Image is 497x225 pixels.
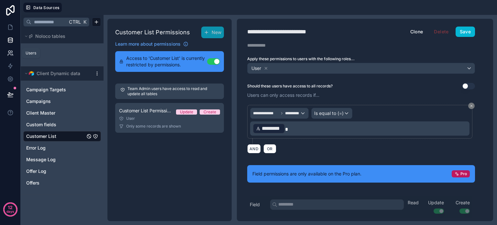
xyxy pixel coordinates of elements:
div: Error Log [23,143,101,153]
img: Airtable Logo [29,71,34,76]
label: Apply these permissions to users with the following roles... [247,56,475,62]
div: Client Master [23,108,101,118]
p: Users can only access records if... [247,92,475,98]
span: Learn more about permissions [115,41,181,47]
a: Message Log [26,156,85,163]
p: days [6,207,14,216]
span: New [212,29,221,36]
span: Campaign Targets [26,86,66,93]
span: Error Log [26,145,46,151]
span: Data Sources [33,5,60,10]
div: Offer Log [23,166,101,176]
span: Customer List [26,133,56,140]
div: Create [204,109,216,115]
a: Error Log [26,145,85,151]
div: Users [26,51,36,56]
label: Should these users have access to all records? [247,84,333,89]
a: Offer Log [26,168,85,174]
span: Ctrl [68,18,82,26]
span: Pro [460,171,467,176]
a: Customer List [26,133,85,140]
a: Client Master [26,110,85,116]
span: Is equal to (=) [314,110,344,117]
div: Message Log [23,154,101,165]
span: K [83,20,87,24]
span: Client Dynamic data [37,70,80,77]
div: Custom fields [23,119,101,130]
p: Team Admin users have access to read and update all tables [127,86,219,96]
a: User [26,49,79,56]
a: Custom fields [26,121,85,128]
span: Customer List Permission 1 [119,107,171,114]
button: AND [247,144,261,153]
div: Campaigns [23,96,101,107]
a: Campaigns [26,98,85,105]
a: Offers [26,180,85,186]
span: Field permissions are only available on the Pro plan. [252,171,361,177]
div: User [23,47,101,58]
div: Update [180,109,193,115]
button: Clone [406,27,427,37]
button: User [247,63,475,74]
button: Save [456,27,475,37]
span: Client Master [26,110,55,116]
span: Campaigns [26,98,51,105]
span: OR [266,146,274,151]
span: Noloco tables [35,33,65,39]
button: Data Sources [23,3,62,12]
span: User [251,65,261,72]
div: User [119,116,220,121]
div: Customer List [23,131,101,141]
h1: Customer List Permissions [115,28,190,37]
span: Access to 'Customer List' is currently restricted by permissions. [126,55,207,68]
span: Custom fields [26,121,56,128]
button: OR [263,144,276,153]
a: Learn more about permissions [115,41,188,47]
span: Only some records are shown [126,124,181,129]
span: Offer Log [26,168,46,174]
span: Offers [26,180,39,186]
button: New [201,27,224,38]
button: Airtable LogoClient Dynamic data [23,69,92,78]
a: Customer List Permission 1UpdateCreateUserOnly some records are shown [115,103,224,133]
div: Offers [23,178,101,188]
button: Is equal to (=) [311,108,352,119]
div: Campaign Targets [23,84,101,95]
button: Noloco tables [23,32,97,41]
p: 12 [8,204,13,211]
a: Campaign Targets [26,86,85,93]
span: Message Log [26,156,56,163]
